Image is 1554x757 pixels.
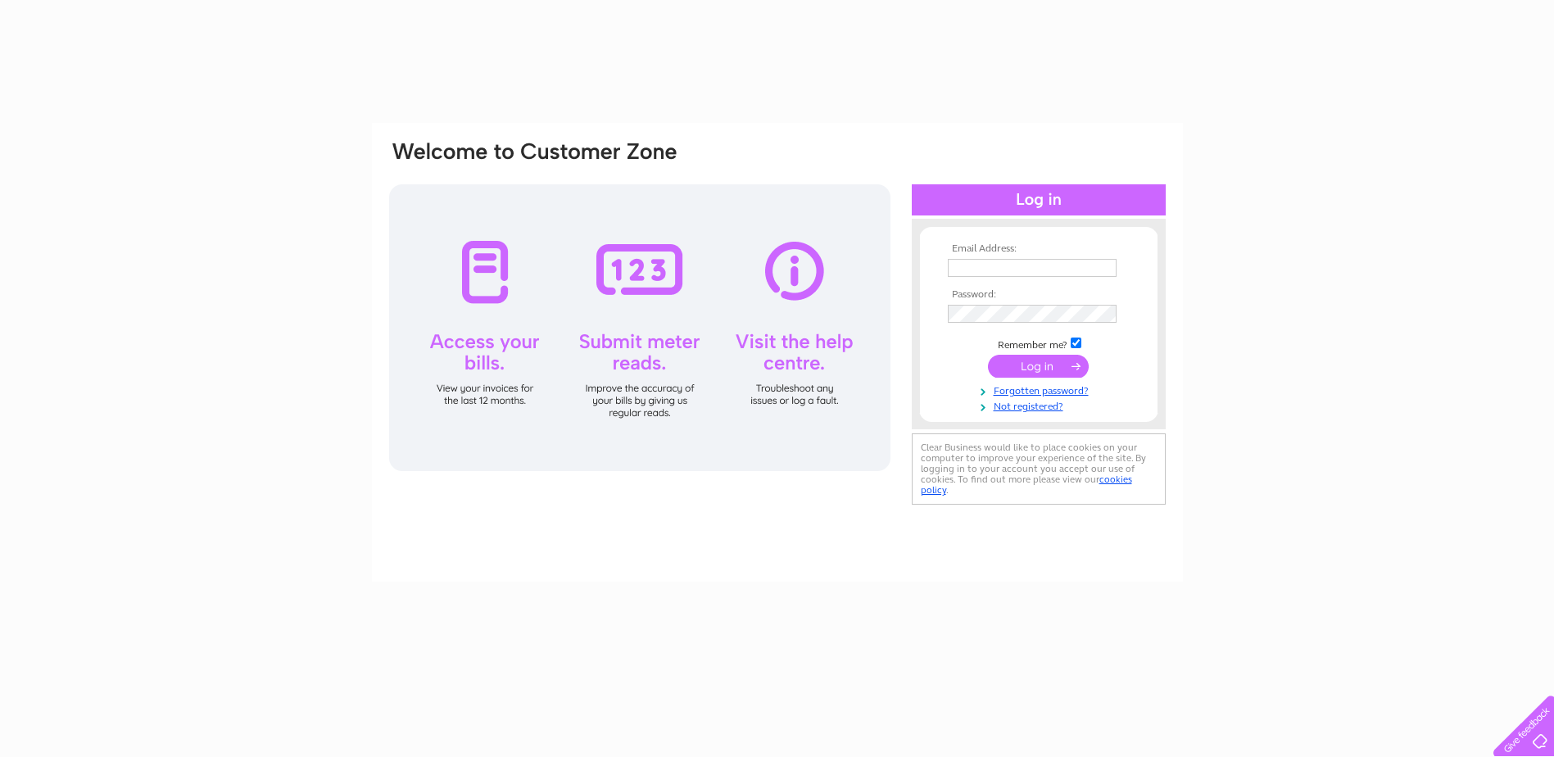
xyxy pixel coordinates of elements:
[921,474,1132,496] a: cookies policy
[948,397,1134,413] a: Not registered?
[944,289,1134,301] th: Password:
[912,433,1166,505] div: Clear Business would like to place cookies on your computer to improve your experience of the sit...
[944,335,1134,351] td: Remember me?
[988,355,1089,378] input: Submit
[948,382,1134,397] a: Forgotten password?
[944,243,1134,255] th: Email Address:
